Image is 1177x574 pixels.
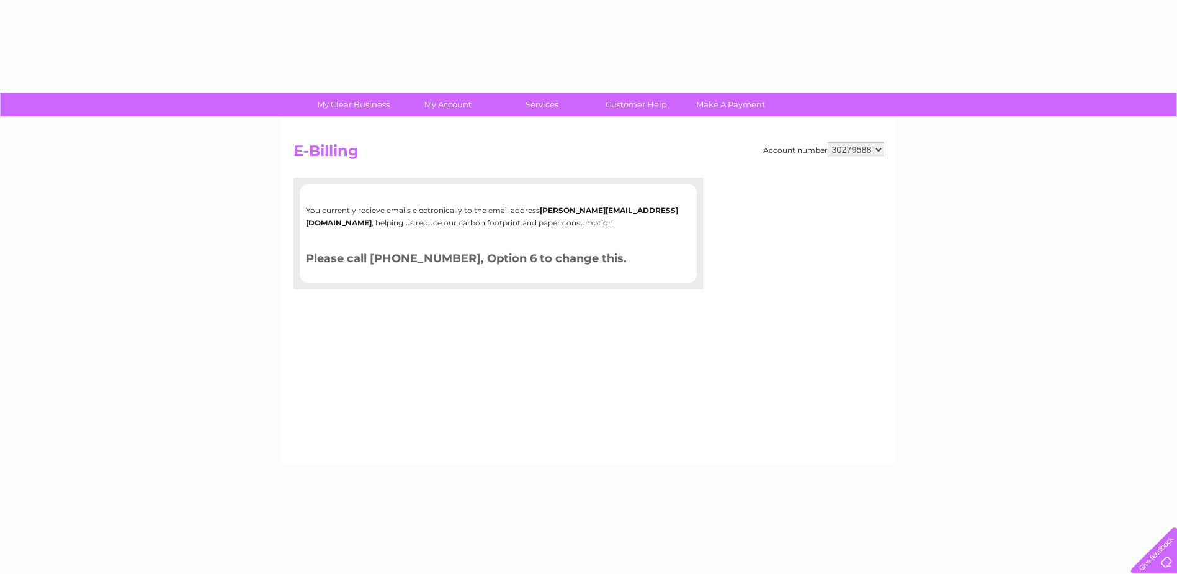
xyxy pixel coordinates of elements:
[585,93,687,116] a: Customer Help
[679,93,782,116] a: Make A Payment
[396,93,499,116] a: My Account
[491,93,593,116] a: Services
[763,142,884,157] div: Account number
[306,206,678,227] b: [PERSON_NAME][EMAIL_ADDRESS][DOMAIN_NAME]
[302,93,405,116] a: My Clear Business
[306,204,691,228] p: You currently recieve emails electronically to the email address , helping us reduce our carbon f...
[306,250,691,271] h3: Please call [PHONE_NUMBER], Option 6 to change this.
[293,142,884,166] h2: E-Billing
